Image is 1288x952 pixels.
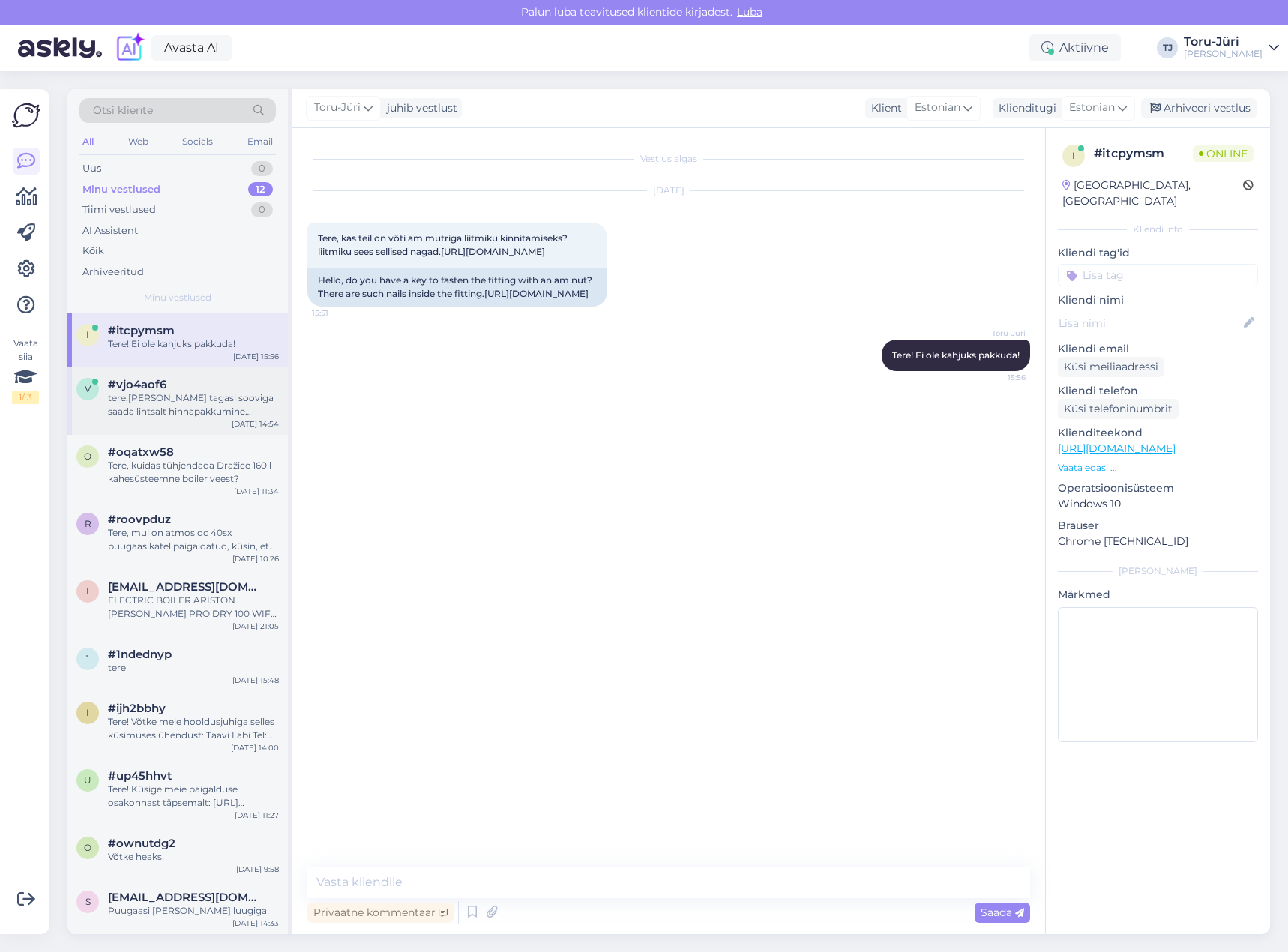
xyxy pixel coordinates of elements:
span: i [1072,150,1075,161]
input: Lisa tag [1058,264,1258,286]
div: 12 [248,182,273,197]
span: Minu vestlused [144,291,211,304]
span: #1ndednyp [108,648,172,661]
span: Otsi kliente [93,103,153,118]
div: ELECTRIC BOILER ARISTON [PERSON_NAME] PRO DRY 100 WIFI How long is the warrenty? [108,594,279,621]
div: [DATE] 11:34 [234,486,279,497]
span: #up45hhvt [108,769,172,783]
a: [URL][DOMAIN_NAME] [1058,442,1176,455]
span: Estonian [915,100,960,116]
div: 0 [251,202,273,217]
div: tere.[PERSON_NAME] tagasi sooviga saada lihtsalt hinnapakkumine toodetele. [108,391,279,418]
div: Privaatne kommentaar [307,903,454,923]
div: [DATE] [307,184,1030,197]
div: juhib vestlust [381,100,457,116]
span: S [85,896,91,907]
div: Puugaasi [PERSON_NAME] luugiga! [108,904,279,918]
span: Tere, kas teil on võti am mutriga liitmiku kinnitamiseks? liitmiku sees sellised nagad. [318,232,570,257]
span: I [86,585,89,597]
div: Võtke heaks! [108,850,279,864]
div: [DATE] 15:56 [233,351,279,362]
div: AI Assistent [82,223,138,238]
span: 1 [86,653,89,664]
div: Tere! Võtke meie hooldusjuhiga selles küsimuses ühendust: Taavi Labi Tel: [PHONE_NUMBER] E-post: ... [108,715,279,742]
span: 15:51 [312,307,368,319]
p: Operatsioonisüsteem [1058,480,1258,496]
div: Kliendi info [1058,223,1258,236]
p: Chrome [TECHNICAL_ID] [1058,534,1258,549]
div: Kõik [82,244,104,259]
span: Info@eagleplumbing.ie [108,580,264,594]
p: Brauser [1058,518,1258,534]
div: [DATE] 14:00 [231,742,279,753]
p: Vaata edasi ... [1058,461,1258,475]
div: Hello, do you have a key to fasten the fitting with an am nut? There are such nails inside the fi... [307,268,607,307]
div: Toru-Jüri [1184,36,1263,48]
div: [PERSON_NAME] [1058,564,1258,578]
div: Vestlus algas [307,152,1030,166]
span: Toru-Jüri [969,328,1026,339]
span: 15:56 [969,372,1026,383]
div: Minu vestlused [82,182,160,197]
div: Küsi meiliaadressi [1058,357,1164,377]
img: explore-ai [114,32,145,64]
div: Web [125,132,151,151]
div: TJ [1157,37,1178,58]
div: All [79,132,97,151]
span: r [85,518,91,529]
div: Socials [179,132,216,151]
div: [DATE] 21:05 [232,621,279,632]
span: #roovpduz [108,513,171,526]
span: o [84,842,91,853]
div: Tere, kuidas tühjendada Dražice 160 l kahesüsteemne boiler veest? [108,459,279,486]
div: Tere, mul on atmos dc 40sx puugaasikatel paigaldatud, küsin, et mis kaabel võib olla see mis tule... [108,526,279,553]
div: # itcpymsm [1094,145,1193,163]
a: Toru-Jüri[PERSON_NAME] [1184,36,1279,60]
span: Tere! Ei ole kahjuks pakkuda! [892,349,1020,361]
a: [URL][DOMAIN_NAME] [484,288,589,299]
p: Märkmed [1058,587,1258,603]
p: Kliendi telefon [1058,383,1258,399]
span: #oqatxw58 [108,445,174,459]
div: Tiimi vestlused [82,202,156,217]
img: Askly Logo [12,101,40,130]
span: #itcpymsm [108,324,175,337]
div: [GEOGRAPHIC_DATA], [GEOGRAPHIC_DATA] [1062,178,1243,209]
div: [DATE] 15:48 [232,675,279,686]
span: i [86,707,89,718]
div: Arhiveeri vestlus [1141,98,1257,118]
div: Klienditugi [993,100,1056,116]
a: [URL][DOMAIN_NAME] [441,246,545,257]
input: Lisa nimi [1059,315,1241,331]
span: #vjo4aof6 [108,378,166,391]
span: o [84,451,91,462]
span: Estonian [1069,100,1115,116]
div: Tere! Küsige meie paigalduse osakonnast täpsemalt: [URL][DOMAIN_NAME] [108,783,279,810]
div: [PERSON_NAME] [1184,48,1263,60]
p: Klienditeekond [1058,425,1258,441]
div: Aktiivne [1029,34,1121,61]
p: Windows 10 [1058,496,1258,512]
p: Kliendi email [1058,341,1258,357]
span: #ijh2bbhy [108,702,166,715]
div: [DATE] 14:54 [232,418,279,430]
span: Saada [981,906,1024,919]
div: tere [108,661,279,675]
span: #ownutdg2 [108,837,175,850]
div: [DATE] 9:58 [236,864,279,875]
a: Avasta AI [151,35,232,61]
span: Online [1193,145,1254,162]
span: Toru-Jüri [314,100,361,116]
div: Uus [82,161,101,176]
div: Klient [865,100,902,116]
span: u [84,774,91,786]
p: Kliendi tag'id [1058,245,1258,261]
span: Sanderounapuu@hotmail.com [108,891,264,904]
div: Email [244,132,276,151]
div: 1 / 3 [12,391,39,404]
div: 0 [251,161,273,176]
span: v [85,383,91,394]
div: [DATE] 10:26 [232,553,279,564]
p: Kliendi nimi [1058,292,1258,308]
div: [DATE] 14:33 [232,918,279,929]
